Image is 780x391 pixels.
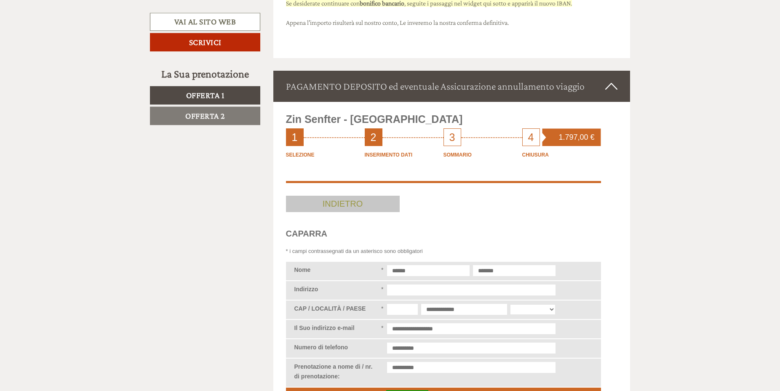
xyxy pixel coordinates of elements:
[150,66,260,82] div: La Sua prenotazione
[150,33,260,51] a: Scrivici
[273,71,630,102] div: PAGAMENTO DEPOSITO ed eventuale Assicurazione annullamento viaggio
[186,90,224,100] span: Offerta 1
[286,114,601,124] div: Zin Senfter - [GEOGRAPHIC_DATA]
[365,128,382,146] div: 2
[443,150,522,160] div: Sommario
[286,229,601,239] div: Caparra
[522,128,540,146] div: 4
[294,304,366,314] label: CAP / LOCALITÀ / PAESE
[294,362,379,381] label: Prenotazione a nome di / nr. di prenotazione:
[294,285,318,294] label: Indirizzo
[294,265,311,275] label: Nome
[150,13,260,31] a: Vai al sito web
[294,323,355,333] label: Il Suo indirizzo e-mail
[365,150,443,160] div: Inserimento dati
[540,128,601,146] div: 1.797,00 €
[286,196,400,212] a: Indietro
[185,111,225,120] span: Offerta 2
[286,247,601,255] div: * i campi contrassegnati da un asterisco sono obbligatori
[286,150,365,160] div: Selezione
[286,128,304,146] div: 1
[443,128,461,146] div: 3
[522,150,601,160] div: Chiusura
[294,343,348,352] label: Numero di telefono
